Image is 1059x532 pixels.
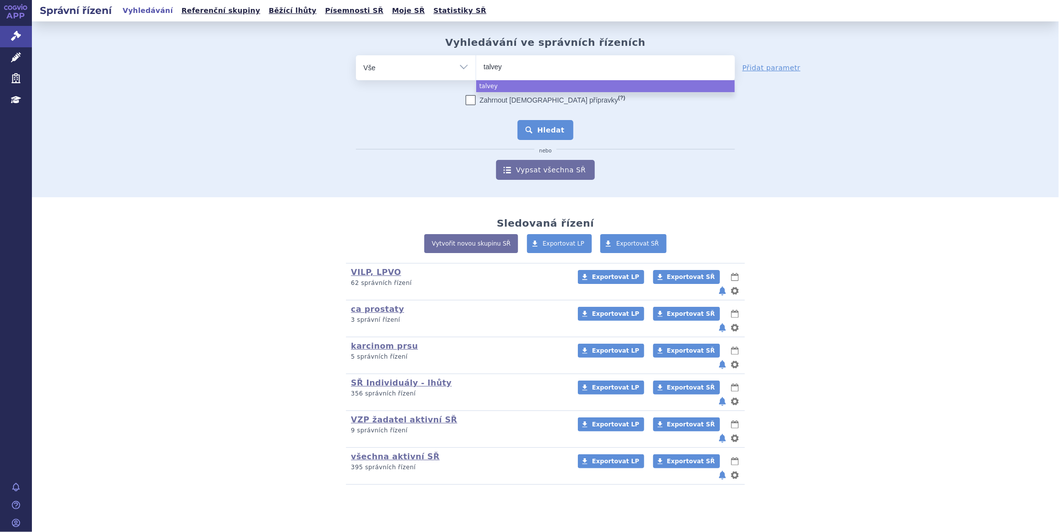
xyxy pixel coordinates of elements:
span: Exportovat LP [592,310,639,317]
button: nastavení [730,396,740,407]
a: SŘ Individuály - lhůty [351,378,452,388]
button: lhůty [730,271,740,283]
span: Exportovat SŘ [667,458,715,465]
a: VILP, LPVO [351,267,401,277]
span: Exportovat LP [543,240,585,247]
a: Exportovat SŘ [653,381,720,395]
button: nastavení [730,432,740,444]
a: Exportovat SŘ [653,270,720,284]
p: 62 správních řízení [351,279,565,287]
abbr: (?) [618,95,625,101]
a: Moje SŘ [389,4,428,17]
a: Exportovat LP [578,344,644,358]
button: lhůty [730,418,740,430]
h2: Sledovaná řízení [497,217,594,229]
span: Exportovat LP [592,421,639,428]
button: notifikace [717,469,727,481]
li: talvey [476,80,735,92]
a: Exportovat SŘ [653,417,720,431]
span: Exportovat SŘ [667,273,715,280]
h2: Správní řízení [32,3,120,17]
span: Exportovat SŘ [667,384,715,391]
a: Exportovat LP [578,270,644,284]
a: Referenční skupiny [178,4,263,17]
h2: Vyhledávání ve správních řízeních [445,36,646,48]
a: VZP žadatel aktivní SŘ [351,415,457,424]
button: nastavení [730,359,740,371]
button: notifikace [717,285,727,297]
a: Exportovat LP [527,234,592,253]
button: nastavení [730,285,740,297]
span: Exportovat SŘ [667,310,715,317]
button: notifikace [717,322,727,334]
a: Přidat parametr [742,63,801,73]
a: Vypsat všechna SŘ [496,160,595,180]
a: Exportovat SŘ [653,344,720,358]
a: Exportovat LP [578,454,644,468]
span: Exportovat LP [592,273,639,280]
a: Exportovat SŘ [600,234,667,253]
button: nastavení [730,469,740,481]
a: všechna aktivní SŘ [351,452,440,461]
button: notifikace [717,432,727,444]
button: lhůty [730,308,740,320]
a: karcinom prsu [351,341,418,351]
label: Zahrnout [DEMOGRAPHIC_DATA] přípravky [466,95,625,105]
p: 395 správních řízení [351,463,565,472]
p: 5 správních řízení [351,353,565,361]
i: nebo [534,148,557,154]
p: 3 správní řízení [351,316,565,324]
button: lhůty [730,455,740,467]
a: Vytvořit novou skupinu SŘ [424,234,518,253]
p: 356 správních řízení [351,390,565,398]
button: lhůty [730,382,740,394]
button: notifikace [717,396,727,407]
span: Exportovat LP [592,384,639,391]
a: Vyhledávání [120,4,176,17]
a: Exportovat LP [578,307,644,321]
button: notifikace [717,359,727,371]
a: ca prostaty [351,304,404,314]
a: Písemnosti SŘ [322,4,386,17]
button: Hledat [518,120,574,140]
span: Exportovat SŘ [616,240,659,247]
span: Exportovat LP [592,458,639,465]
a: Exportovat SŘ [653,307,720,321]
a: Exportovat SŘ [653,454,720,468]
span: Exportovat LP [592,347,639,354]
span: Exportovat SŘ [667,421,715,428]
a: Statistiky SŘ [430,4,489,17]
button: lhůty [730,345,740,357]
p: 9 správních řízení [351,426,565,435]
button: nastavení [730,322,740,334]
a: Běžící lhůty [266,4,320,17]
a: Exportovat LP [578,417,644,431]
span: Exportovat SŘ [667,347,715,354]
a: Exportovat LP [578,381,644,395]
